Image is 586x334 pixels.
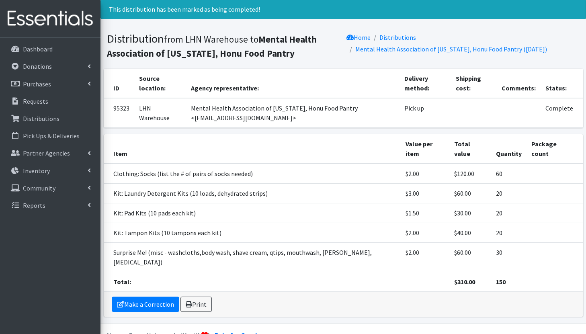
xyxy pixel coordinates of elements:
[104,223,401,243] td: Kit: Tampon Kits (10 tampons each kit)
[3,128,97,144] a: Pick Ups & Deliveries
[104,69,134,98] th: ID
[400,98,451,128] td: Pick up
[23,115,59,123] p: Distributions
[401,203,450,223] td: $1.50
[491,243,527,272] td: 30
[104,243,401,272] td: Surprise Me! (misc - washcloths,body wash, shave cream, qtips, mouthwash, [PERSON_NAME], [MEDICAL...
[491,223,527,243] td: 20
[113,278,131,286] strong: Total:
[3,58,97,74] a: Donations
[400,69,451,98] th: Delivery method:
[23,45,53,53] p: Dashboard
[23,62,52,70] p: Donations
[186,69,399,98] th: Agency representative:
[541,69,583,98] th: Status:
[401,164,450,184] td: $2.00
[449,184,491,203] td: $60.00
[451,69,497,98] th: Shipping cost:
[112,297,179,312] a: Make a Correction
[449,223,491,243] td: $40.00
[401,223,450,243] td: $2.00
[3,76,97,92] a: Purchases
[104,134,401,164] th: Item
[104,98,134,128] td: 95323
[449,164,491,184] td: $120.00
[541,98,583,128] td: Complete
[355,45,547,53] a: Mental Health Association of [US_STATE], Honu Food Pantry ([DATE])
[346,33,371,41] a: Home
[3,197,97,213] a: Reports
[180,297,212,312] a: Print
[491,203,527,223] td: 20
[454,278,475,286] strong: $310.00
[3,93,97,109] a: Requests
[401,184,450,203] td: $3.00
[401,134,450,164] th: Value per item
[3,41,97,57] a: Dashboard
[497,69,541,98] th: Comments:
[491,184,527,203] td: 20
[449,243,491,272] td: $60.00
[496,278,506,286] strong: 150
[104,164,401,184] td: Clothing: Socks (list the # of pairs of socks needed)
[107,33,317,59] small: from LHN Warehouse to
[23,201,45,209] p: Reports
[23,132,80,140] p: Pick Ups & Deliveries
[491,134,527,164] th: Quantity
[23,167,50,175] p: Inventory
[23,97,48,105] p: Requests
[186,98,399,128] td: Mental Health Association of [US_STATE], Honu Food Pantry <[EMAIL_ADDRESS][DOMAIN_NAME]>
[3,180,97,196] a: Community
[107,32,340,59] h1: Distribution
[379,33,416,41] a: Distributions
[134,98,186,128] td: LHN Warehouse
[3,111,97,127] a: Distributions
[491,164,527,184] td: 60
[104,184,401,203] td: Kit: Laundry Detergent Kits (10 loads, dehydrated strips)
[3,145,97,161] a: Partner Agencies
[23,184,55,192] p: Community
[23,149,70,157] p: Partner Agencies
[107,33,317,59] b: Mental Health Association of [US_STATE], Honu Food Pantry
[401,243,450,272] td: $2.00
[23,80,51,88] p: Purchases
[104,203,401,223] td: Kit: Pad Kits (10 pads each kit)
[3,5,97,32] img: HumanEssentials
[3,163,97,179] a: Inventory
[134,69,186,98] th: Source location:
[527,134,583,164] th: Package count
[449,134,491,164] th: Total value
[449,203,491,223] td: $30.00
